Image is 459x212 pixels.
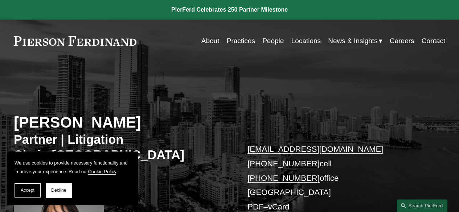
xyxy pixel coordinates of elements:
[262,34,284,48] a: People
[201,34,220,48] a: About
[390,34,414,48] a: Careers
[247,159,320,168] a: [PHONE_NUMBER]
[291,34,320,48] a: Locations
[247,202,263,211] a: PDF
[21,188,34,193] span: Accept
[46,183,72,198] button: Decline
[88,169,116,174] a: Cookie Policy
[15,183,41,198] button: Accept
[51,188,66,193] span: Decline
[7,151,138,205] section: Cookie banner
[328,34,382,48] a: folder dropdown
[14,132,230,163] h3: Partner | Litigation Chair, [GEOGRAPHIC_DATA]
[422,34,446,48] a: Contact
[247,174,320,183] a: [PHONE_NUMBER]
[397,199,447,212] a: Search this site
[227,34,255,48] a: Practices
[14,113,230,132] h2: [PERSON_NAME]
[328,35,377,47] span: News & Insights
[15,159,131,176] p: We use cookies to provide necessary functionality and improve your experience. Read our .
[268,202,289,211] a: vCard
[247,145,383,154] a: [EMAIL_ADDRESS][DOMAIN_NAME]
